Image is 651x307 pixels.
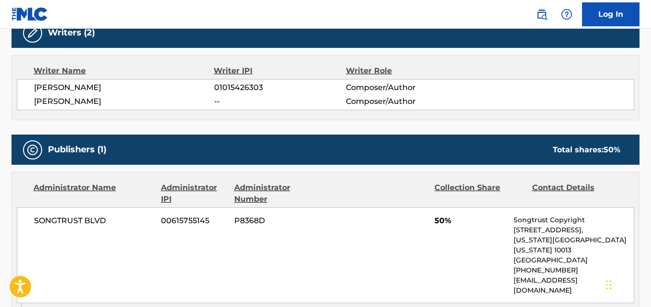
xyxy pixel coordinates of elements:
div: Total shares: [553,144,620,156]
span: 50 % [604,145,620,154]
div: Writer Role [346,65,466,77]
span: P8368D [234,215,324,227]
img: Writers [27,27,38,39]
div: Drag [606,271,612,299]
span: 00615755145 [161,215,227,227]
h5: Writers (2) [48,27,95,38]
div: Writer Name [34,65,214,77]
div: Administrator Number [234,182,324,205]
img: search [536,9,548,20]
a: Log In [582,2,640,26]
span: 50% [434,215,506,227]
p: [US_STATE][GEOGRAPHIC_DATA][US_STATE] 10013 [514,235,634,255]
iframe: Chat Widget [603,261,651,307]
span: Composer/Author [346,96,466,107]
p: [EMAIL_ADDRESS][DOMAIN_NAME] [514,275,634,296]
a: Public Search [532,5,551,24]
div: Writer IPI [214,65,346,77]
div: Contact Details [532,182,622,205]
span: Composer/Author [346,82,466,93]
img: help [561,9,572,20]
div: Help [557,5,576,24]
span: -- [214,96,346,107]
div: Administrator IPI [161,182,227,205]
p: [STREET_ADDRESS], [514,225,634,235]
span: [PERSON_NAME] [34,96,214,107]
p: [PHONE_NUMBER] [514,265,634,275]
p: Songtrust Copyright [514,215,634,225]
p: [GEOGRAPHIC_DATA] [514,255,634,265]
span: [PERSON_NAME] [34,82,214,93]
img: Publishers [27,144,38,156]
div: Collection Share [434,182,525,205]
span: 01015426303 [214,82,346,93]
span: SONGTRUST BLVD [34,215,154,227]
h5: Publishers (1) [48,144,106,155]
div: Administrator Name [34,182,154,205]
img: MLC Logo [11,7,48,21]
